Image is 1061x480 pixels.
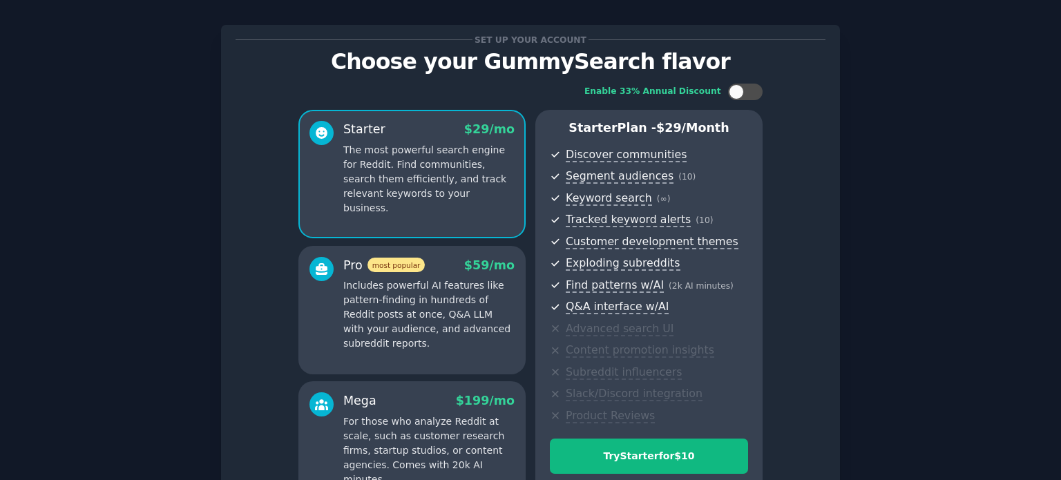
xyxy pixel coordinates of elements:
[696,215,713,225] span: ( 10 )
[566,169,673,184] span: Segment audiences
[550,119,748,137] p: Starter Plan -
[472,32,589,47] span: Set up your account
[584,86,721,98] div: Enable 33% Annual Discount
[566,300,669,314] span: Q&A interface w/AI
[656,121,729,135] span: $ 29 /month
[566,387,702,401] span: Slack/Discord integration
[456,394,515,407] span: $ 199 /mo
[550,439,748,474] button: TryStarterfor$10
[464,258,515,272] span: $ 59 /mo
[566,343,714,358] span: Content promotion insights
[367,258,426,272] span: most popular
[343,121,385,138] div: Starter
[669,281,734,291] span: ( 2k AI minutes )
[343,278,515,351] p: Includes powerful AI features like pattern-finding in hundreds of Reddit posts at once, Q&A LLM w...
[566,409,655,423] span: Product Reviews
[343,143,515,215] p: The most powerful search engine for Reddit. Find communities, search them efficiently, and track ...
[236,50,825,74] p: Choose your GummySearch flavor
[343,392,376,410] div: Mega
[566,322,673,336] span: Advanced search UI
[566,256,680,271] span: Exploding subreddits
[566,365,682,380] span: Subreddit influencers
[657,194,671,204] span: ( ∞ )
[464,122,515,136] span: $ 29 /mo
[566,213,691,227] span: Tracked keyword alerts
[566,278,664,293] span: Find patterns w/AI
[678,172,696,182] span: ( 10 )
[566,148,687,162] span: Discover communities
[343,257,425,274] div: Pro
[566,191,652,206] span: Keyword search
[551,449,747,463] div: Try Starter for $10
[566,235,738,249] span: Customer development themes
